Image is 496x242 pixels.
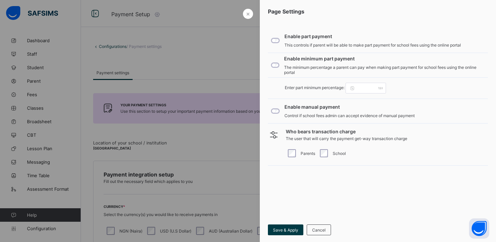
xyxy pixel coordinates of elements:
[284,56,486,61] span: Enable minimum part payment
[286,129,407,134] span: Who bears transaction charge
[284,104,415,110] span: Enable manual payment
[284,33,461,39] span: Enable part payment
[268,8,488,15] span: Page Settings
[312,227,326,233] span: Cancel
[246,10,250,17] span: ×
[273,227,298,233] span: Save & Apply
[469,218,489,239] button: Open asap
[301,151,315,156] label: Parents
[333,151,346,156] label: School
[284,113,415,118] span: Control if school fees admin can accept evidence of manual payment
[284,43,461,48] span: This controls if parent will be able to make part payment for school fees using the online portal
[284,65,476,75] span: The minimum percentage a parent can pay when making part payment for school fees using the online...
[286,136,407,141] span: The user that will carry the payment get-way transaction charge
[285,83,386,93] span: Enter part minimum percentage:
